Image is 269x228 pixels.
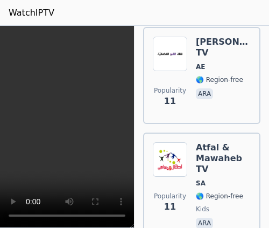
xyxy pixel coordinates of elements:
[196,75,243,84] span: 🌎 Region-free
[9,6,54,19] a: WatchIPTV
[154,86,186,95] span: Popularity
[154,192,186,201] span: Popularity
[196,179,206,188] span: SA
[164,201,176,213] span: 11
[196,142,251,175] h6: Atfal & Mawaheb TV
[196,205,209,213] span: kids
[153,37,187,71] img: Al Qamar TV
[196,88,213,99] p: ara
[153,142,187,177] img: Atfal & Mawaheb TV
[164,95,176,108] span: 11
[196,192,243,201] span: 🌎 Region-free
[196,63,205,71] span: AE
[196,37,251,58] h6: [PERSON_NAME] TV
